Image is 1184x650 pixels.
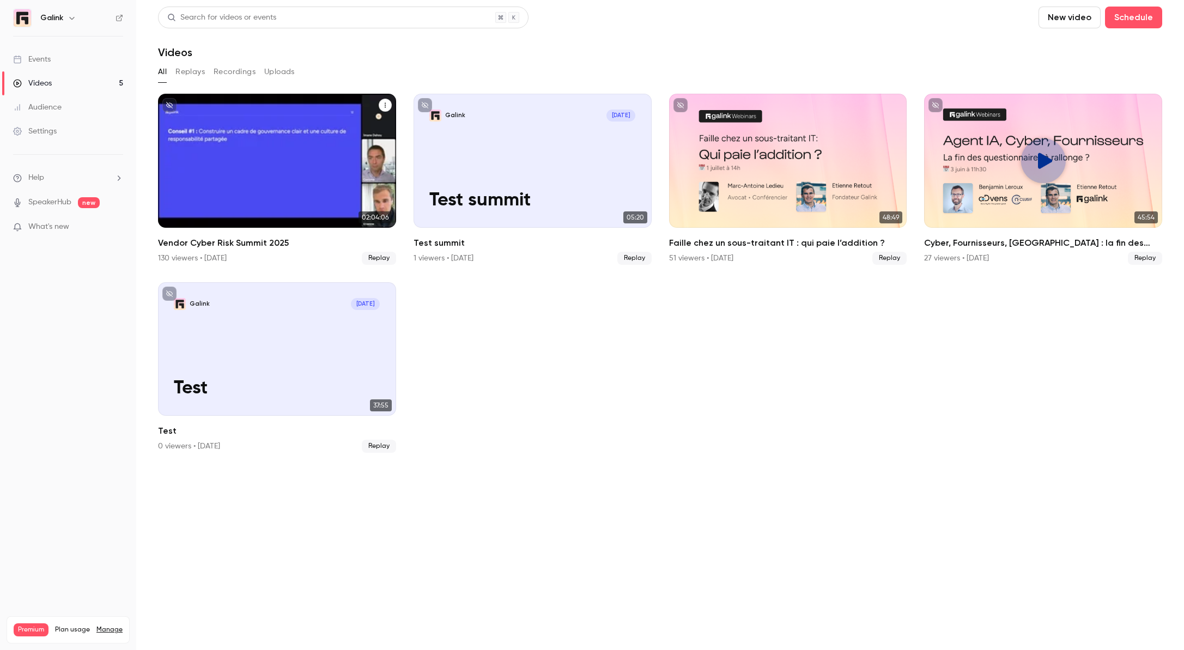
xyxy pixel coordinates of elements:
[28,172,44,184] span: Help
[28,197,71,208] a: SpeakerHub
[669,236,907,250] h2: Faille chez un sous-traitant IT : qui paie l’addition ?
[872,252,907,265] span: Replay
[414,236,652,250] h2: Test summit
[158,63,167,81] button: All
[78,197,100,208] span: new
[617,252,652,265] span: Replay
[158,94,396,265] li: Vendor Cyber Risk Summit 2025
[14,623,48,636] span: Premium
[418,98,432,112] button: unpublished
[13,78,52,89] div: Videos
[414,253,473,264] div: 1 viewers • [DATE]
[414,94,652,265] a: Test summitGalink[DATE]Test summit05:20Test summit1 viewers • [DATE]Replay
[669,94,907,265] a: 48:49Faille chez un sous-traitant IT : qui paie l’addition ?51 viewers • [DATE]Replay
[429,110,441,122] img: Test summit
[174,378,380,400] p: Test
[158,46,192,59] h1: Videos
[158,94,396,265] a: 02:04:06Vendor Cyber Risk Summit 2025130 viewers • [DATE]Replay
[162,98,177,112] button: unpublished
[606,110,635,122] span: [DATE]
[924,94,1162,265] a: 45:54Cyber, Fournisseurs, [GEOGRAPHIC_DATA] : la fin des questionnaires à rallonge ?27 viewers • ...
[673,98,688,112] button: unpublished
[623,211,647,223] span: 05:20
[175,63,205,81] button: Replays
[370,399,392,411] span: 37:55
[158,424,396,438] h2: Test
[362,440,396,453] span: Replay
[190,300,210,308] p: Galink
[158,94,1162,453] ul: Videos
[1039,7,1101,28] button: New video
[414,94,652,265] li: Test summit
[669,253,733,264] div: 51 viewers • [DATE]
[158,236,396,250] h2: Vendor Cyber Risk Summit 2025
[40,13,63,23] h6: Galink
[924,236,1162,250] h2: Cyber, Fournisseurs, [GEOGRAPHIC_DATA] : la fin des questionnaires à rallonge ?
[359,211,392,223] span: 02:04:06
[924,253,989,264] div: 27 viewers • [DATE]
[28,221,69,233] span: What's new
[55,625,90,634] span: Plan usage
[158,282,396,453] li: Test
[162,287,177,301] button: unpublished
[362,252,396,265] span: Replay
[158,282,396,453] a: TestGalink[DATE]Test37:55Test0 viewers • [DATE]Replay
[351,298,380,310] span: [DATE]
[96,625,123,634] a: Manage
[174,298,186,310] img: Test
[429,190,635,212] p: Test summit
[13,102,62,113] div: Audience
[924,94,1162,265] li: Cyber, Fournisseurs, IA : la fin des questionnaires à rallonge ?
[13,172,123,184] li: help-dropdown-opener
[214,63,256,81] button: Recordings
[1128,252,1162,265] span: Replay
[928,98,943,112] button: unpublished
[158,253,227,264] div: 130 viewers • [DATE]
[445,112,465,120] p: Galink
[1134,211,1158,223] span: 45:54
[669,94,907,265] li: Faille chez un sous-traitant IT : qui paie l’addition ?
[158,441,220,452] div: 0 viewers • [DATE]
[167,12,276,23] div: Search for videos or events
[879,211,902,223] span: 48:49
[14,9,31,27] img: Galink
[158,7,1162,643] section: Videos
[13,54,51,65] div: Events
[264,63,295,81] button: Uploads
[1105,7,1162,28] button: Schedule
[13,126,57,137] div: Settings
